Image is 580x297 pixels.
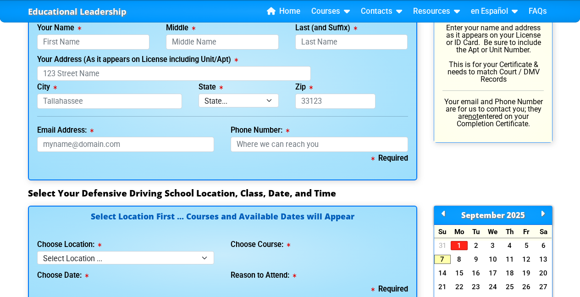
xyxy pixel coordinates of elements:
[37,24,81,32] label: Your Name
[468,282,485,291] a: 23
[263,5,304,18] a: Home
[371,285,408,293] b: Required
[451,225,468,238] div: Mo
[409,5,464,18] a: Resources
[501,255,518,264] a: 11
[467,5,521,18] a: en Español
[468,112,479,121] u: not
[525,5,551,18] a: FAQs
[37,34,150,50] input: First Name
[518,255,535,264] a: 12
[37,272,88,279] label: Choose Date:
[37,56,238,63] label: Your Address (As it appears on License including Unit/Apt)
[535,255,552,264] a: 13
[37,66,311,81] input: 123 Street Name
[434,255,451,264] a: 7
[518,282,535,291] a: 26
[434,241,451,250] a: 31
[485,225,502,238] div: We
[28,4,127,19] a: Educational Leadership
[434,225,451,238] div: Su
[535,282,552,291] a: 27
[295,84,313,91] label: Zip
[371,154,408,163] b: Required
[231,272,296,279] label: Reason to Attend:
[451,255,468,264] a: 8
[231,137,408,152] input: Where we can reach you
[295,34,408,50] input: Last Name
[518,241,535,250] a: 5
[442,98,544,128] p: Your email and Phone Number are for us to contact you; they are entered on your Completion Certif...
[501,269,518,278] a: 18
[357,5,406,18] a: Contacts
[434,269,451,278] a: 14
[501,282,518,291] a: 25
[535,225,552,238] div: Sa
[37,94,182,109] input: Tallahassee
[166,34,279,50] input: Middle Name
[37,84,57,91] label: City
[37,241,101,248] label: Choose Location:
[308,5,354,18] a: Courses
[535,241,552,250] a: 6
[468,241,485,250] a: 2
[166,24,195,32] label: Middle
[468,269,485,278] a: 16
[501,241,518,250] a: 4
[199,84,223,91] label: State
[37,137,215,152] input: myname@domain.com
[451,282,468,291] a: 22
[485,255,502,264] a: 10
[442,24,544,83] p: Enter your name and address as it appears on your License or ID Card. Be sure to include the Apt ...
[507,210,525,220] span: 2025
[37,127,94,134] label: Email Address:
[461,210,505,220] span: September
[485,241,502,250] a: 3
[485,269,502,278] a: 17
[518,269,535,278] a: 19
[37,213,408,231] h4: Select Location First ... Courses and Available Dates will Appear
[231,241,290,248] label: Choose Course:
[535,269,552,278] a: 20
[518,225,535,238] div: Fr
[295,94,376,109] input: 33123
[231,127,289,134] label: Phone Number:
[468,255,485,264] a: 9
[451,269,468,278] a: 15
[468,225,485,238] div: Tu
[501,225,518,238] div: Th
[28,188,552,199] h3: Select Your Defensive Driving School Location, Class, Date, and Time
[295,24,357,32] label: Last (and Suffix)
[434,282,451,291] a: 21
[451,241,468,250] a: 1
[485,282,502,291] a: 24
